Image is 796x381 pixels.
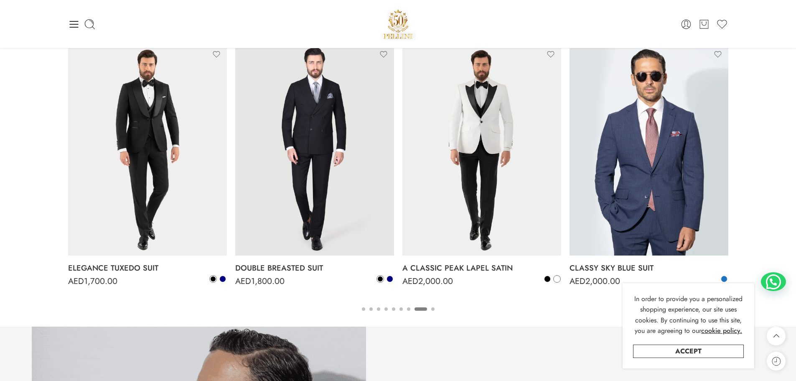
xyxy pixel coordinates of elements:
span: AED [402,275,418,287]
a: Pellini - [380,6,416,42]
a: Navy [386,275,394,283]
span: In order to provide you a personalized shopping experience, our site uses cookies. By continuing ... [634,294,743,336]
a: Black [209,275,217,283]
bdi: 2,000.00 [402,275,453,287]
a: Accept [633,345,744,358]
a: Navy [219,275,226,283]
span: AED [570,275,585,287]
a: Cart [698,18,710,30]
a: cookie policy. [701,325,742,336]
a: Black [544,275,551,283]
span: AED [68,275,84,287]
a: CLASSY SKY BLUE SUIT [570,260,728,276]
bdi: 1,800.00 [235,275,285,287]
img: Pellini [380,6,416,42]
a: Login / Register [680,18,692,30]
a: Black [376,275,384,283]
a: DOUBLE BREASTED SUIT [235,260,394,276]
a: Wishlist [716,18,728,30]
a: Blue [720,275,728,283]
a: A CLASSIC PEAK LAPEL SATIN [402,260,561,276]
a: ELEGANCE TUXEDO SUIT [68,260,227,276]
span: AED [235,275,251,287]
a: White [553,275,561,283]
bdi: 1,700.00 [68,275,117,287]
bdi: 2,000.00 [570,275,620,287]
